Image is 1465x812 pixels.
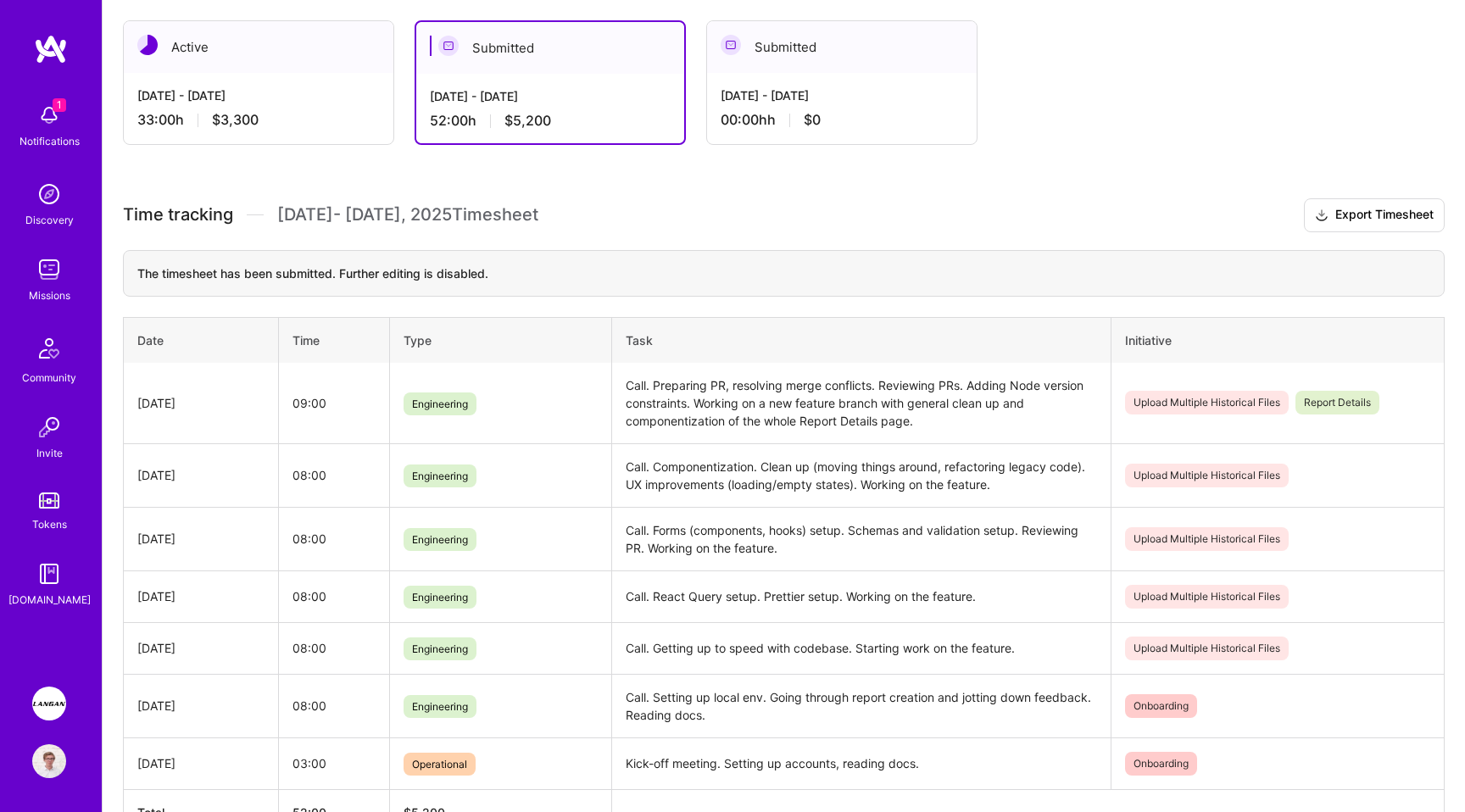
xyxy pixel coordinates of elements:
[504,112,551,130] span: $5,200
[404,392,476,415] span: Engineering
[137,111,380,129] div: 33:00 h
[1125,637,1289,660] span: Upload Multiple Historical Files
[32,253,66,286] img: teamwork
[404,637,476,660] span: Engineering
[612,570,1111,622] td: Call. React Query setup. Prettier setup. Working on the feature.
[123,250,1445,297] div: The timesheet has been submitted. Further editing is disabled.
[137,86,380,104] div: [DATE] - [DATE]
[612,363,1111,444] td: Call. Preparing PR, resolving merge conflicts. Reviewing PRs. Adding Node version constraints. Wo...
[137,466,265,484] div: [DATE]
[612,317,1111,363] th: Task
[404,528,476,551] span: Engineering
[430,87,671,105] div: [DATE] - [DATE]
[612,622,1111,674] td: Call. Getting up to speed with codebase. Starting work on the feature.
[404,464,476,487] span: Engineering
[212,111,259,129] span: $3,300
[124,21,393,73] div: Active
[22,369,76,387] div: Community
[32,98,66,132] img: bell
[123,204,233,225] span: Time tracking
[32,177,66,211] img: discovery
[1304,198,1445,232] button: Export Timesheet
[39,492,59,509] img: tokens
[279,570,390,622] td: 08:00
[137,394,265,412] div: [DATE]
[277,204,538,225] span: [DATE] - [DATE] , 2025 Timesheet
[32,744,66,778] img: User Avatar
[25,211,74,229] div: Discovery
[137,35,158,55] img: Active
[279,507,390,570] td: 08:00
[32,515,67,533] div: Tokens
[721,111,963,129] div: 00:00h h
[32,410,66,444] img: Invite
[416,22,684,74] div: Submitted
[612,443,1111,507] td: Call. Componentization. Clean up (moving things around, refactoring legacy code). UX improvements...
[1111,317,1445,363] th: Initiative
[390,317,612,363] th: Type
[137,639,265,657] div: [DATE]
[612,507,1111,570] td: Call. Forms (components, hooks) setup. Schemas and validation setup. Reviewing PR. Working on the...
[721,35,741,55] img: Submitted
[29,328,70,369] img: Community
[804,111,821,129] span: $0
[1125,391,1289,414] span: Upload Multiple Historical Files
[36,444,63,462] div: Invite
[1295,391,1379,414] span: Report Details
[279,737,390,789] td: 03:00
[29,286,70,304] div: Missions
[124,317,279,363] th: Date
[32,557,66,591] img: guide book
[28,687,70,720] a: Langan: AI-Copilot for Environmental Site Assessment
[430,112,671,130] div: 52:00 h
[612,674,1111,737] td: Call. Setting up local env. Going through report creation and jotting down feedback. Reading docs.
[34,34,68,64] img: logo
[612,737,1111,789] td: Kick-off meeting. Setting up accounts, reading docs.
[721,86,963,104] div: [DATE] - [DATE]
[707,21,977,73] div: Submitted
[19,132,80,150] div: Notifications
[279,674,390,737] td: 08:00
[404,586,476,609] span: Engineering
[1315,207,1329,225] i: icon Download
[8,591,91,609] div: [DOMAIN_NAME]
[137,530,265,548] div: [DATE]
[53,98,66,112] span: 1
[137,587,265,605] div: [DATE]
[404,695,476,718] span: Engineering
[279,622,390,674] td: 08:00
[279,443,390,507] td: 08:00
[28,744,70,778] a: User Avatar
[137,754,265,772] div: [DATE]
[279,363,390,444] td: 09:00
[1125,694,1197,718] span: Onboarding
[1125,585,1289,609] span: Upload Multiple Historical Files
[438,36,459,56] img: Submitted
[137,697,265,715] div: [DATE]
[279,317,390,363] th: Time
[1125,752,1197,776] span: Onboarding
[32,687,66,720] img: Langan: AI-Copilot for Environmental Site Assessment
[1125,464,1289,487] span: Upload Multiple Historical Files
[1125,527,1289,551] span: Upload Multiple Historical Files
[404,753,476,776] span: Operational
